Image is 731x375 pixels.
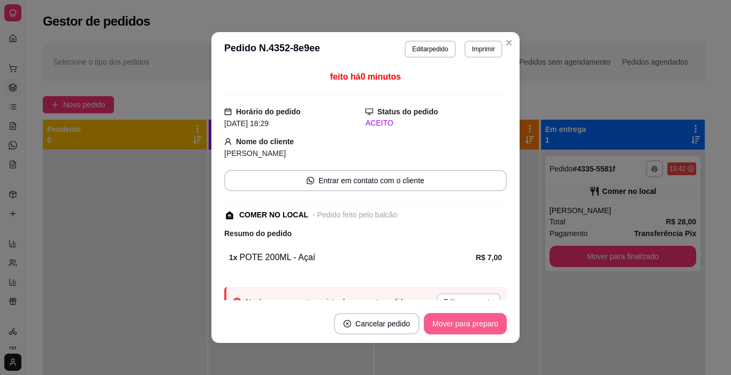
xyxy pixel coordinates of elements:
[476,253,502,262] strong: R$ 7,00
[377,107,438,116] strong: Status do pedido
[224,138,232,145] span: user
[405,41,455,58] button: Editarpedido
[224,170,507,191] button: whats-appEntrar em contato com o cliente
[224,41,320,58] h3: Pedido N. 4352-8e9ee
[224,108,232,115] span: calendar
[307,177,314,184] span: whats-app
[224,149,286,158] span: [PERSON_NAME]
[224,229,292,238] strong: Resumo do pedido
[313,209,397,221] div: - Pedido feito pelo balcão
[334,313,420,334] button: close-circleCancelar pedido
[229,253,238,262] strong: 1 x
[236,137,294,146] strong: Nome do cliente
[224,119,269,128] span: [DATE] 18:29
[236,107,301,116] strong: Horário do pedido
[344,320,351,327] span: close-circle
[365,108,373,115] span: desktop
[239,209,308,221] div: COMER NO LOCAL
[437,293,500,310] button: Editarpagamento
[330,72,401,81] span: feito há 0 minutos
[500,34,517,51] button: Close
[229,251,476,264] div: POTE 200ML - Açaí
[465,41,502,58] button: Imprimir
[424,313,507,334] button: Mover para preparo
[246,296,409,307] div: Nenhum pagamento registrado para este pedido.
[365,118,507,129] div: ACEITO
